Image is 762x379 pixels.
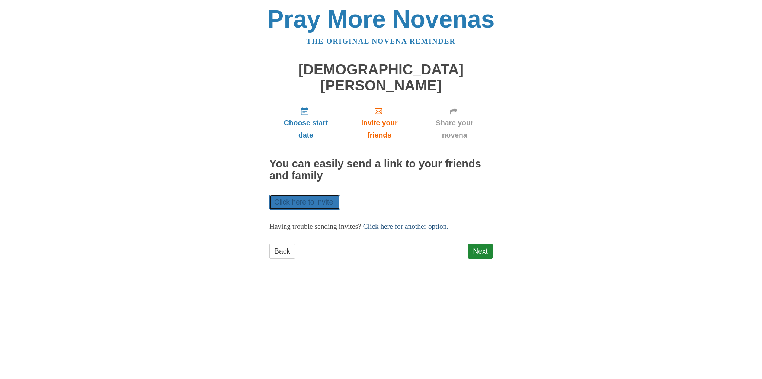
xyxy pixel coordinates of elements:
[350,117,409,141] span: Invite your friends
[269,158,493,182] h2: You can easily send a link to your friends and family
[416,101,493,145] a: Share your novena
[342,101,416,145] a: Invite your friends
[468,244,493,259] a: Next
[269,62,493,93] h1: [DEMOGRAPHIC_DATA][PERSON_NAME]
[269,244,295,259] a: Back
[424,117,485,141] span: Share your novena
[363,222,449,230] a: Click here for another option.
[269,101,342,145] a: Choose start date
[268,5,495,33] a: Pray More Novenas
[307,37,456,45] a: The original novena reminder
[277,117,335,141] span: Choose start date
[269,222,361,230] span: Having trouble sending invites?
[269,195,340,210] a: Click here to invite.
